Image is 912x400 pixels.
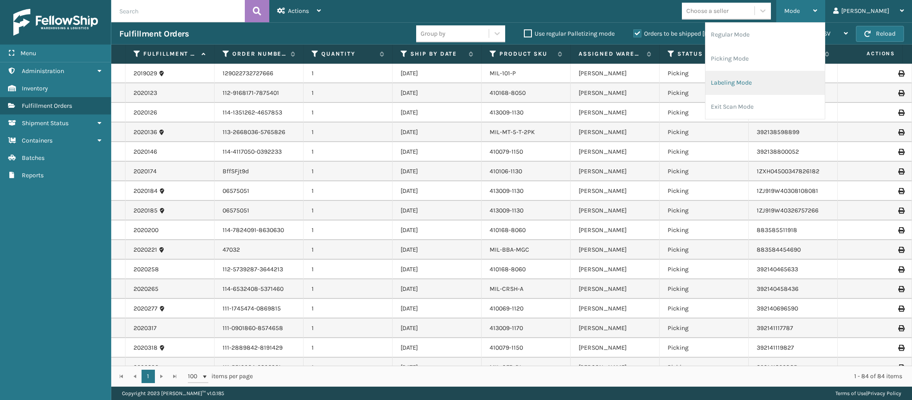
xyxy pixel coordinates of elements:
[757,246,801,253] a: 883584454690
[393,83,482,103] td: [DATE]
[134,108,157,117] a: 2020126
[22,67,64,75] span: Administration
[215,299,304,318] td: 111-1745474-0869815
[705,47,825,71] li: Picking Mode
[304,299,393,318] td: 1
[898,110,904,116] i: Print Label
[835,390,866,396] a: Terms of Use
[490,285,523,293] a: MIL-CRSH-A
[571,220,660,240] td: [PERSON_NAME]
[499,50,553,58] label: Product SKU
[660,64,749,83] td: Picking
[188,370,253,383] span: items per page
[571,142,660,162] td: [PERSON_NAME]
[393,103,482,122] td: [DATE]
[304,358,393,377] td: 1
[232,50,286,58] label: Order Number
[13,9,98,36] img: logo
[410,50,464,58] label: Ship By Date
[571,64,660,83] td: [PERSON_NAME]
[215,142,304,162] td: 114-4117050-0392233
[393,299,482,318] td: [DATE]
[660,279,749,299] td: Picking
[677,50,731,58] label: Status
[490,207,523,214] a: 413009-1130
[571,260,660,279] td: [PERSON_NAME]
[188,372,201,381] span: 100
[134,187,158,196] a: 2020184
[660,83,749,103] td: Picking
[490,167,522,175] a: 410106-1130
[660,318,749,338] td: Picking
[215,260,304,279] td: 112-5739287-3644213
[571,162,660,181] td: [PERSON_NAME]
[393,220,482,240] td: [DATE]
[304,338,393,358] td: 1
[215,162,304,181] td: BffSFjt9d
[215,83,304,103] td: 112-9168171-7875401
[393,201,482,220] td: [DATE]
[571,358,660,377] td: [PERSON_NAME]
[898,286,904,292] i: Print Label
[421,29,446,38] div: Group by
[304,181,393,201] td: 1
[660,142,749,162] td: Picking
[660,162,749,181] td: Picking
[898,227,904,233] i: Print Label
[215,181,304,201] td: 06575051
[757,363,797,371] a: 392141300835
[660,338,749,358] td: Picking
[304,260,393,279] td: 1
[134,265,159,274] a: 2020258
[134,206,158,215] a: 2020185
[393,279,482,299] td: [DATE]
[898,149,904,155] i: Print Label
[304,64,393,83] td: 1
[757,305,798,312] a: 392140696590
[660,103,749,122] td: Picking
[898,70,904,77] i: Print Label
[867,390,901,396] a: Privacy Policy
[898,325,904,331] i: Print Label
[321,50,375,58] label: Quantity
[22,154,45,162] span: Batches
[757,265,798,273] a: 392140465633
[393,318,482,338] td: [DATE]
[134,226,158,235] a: 2020200
[490,246,529,253] a: MIL-BBA-MGC
[393,260,482,279] td: [DATE]
[898,345,904,351] i: Print Label
[134,363,158,372] a: 2020326
[215,279,304,299] td: 114-6532408-5371460
[856,26,904,42] button: Reload
[304,220,393,240] td: 1
[571,201,660,220] td: [PERSON_NAME]
[571,83,660,103] td: [PERSON_NAME]
[660,358,749,377] td: Picking
[393,142,482,162] td: [DATE]
[134,285,158,294] a: 2020265
[304,103,393,122] td: 1
[304,279,393,299] td: 1
[705,71,825,95] li: Labeling Mode
[490,148,523,155] a: 410079-1150
[304,122,393,142] td: 1
[304,201,393,220] td: 1
[571,299,660,318] td: [PERSON_NAME]
[490,89,526,97] a: 410168-8050
[393,162,482,181] td: [DATE]
[705,23,825,47] li: Regular Mode
[490,69,516,77] a: MIL-101-P
[393,122,482,142] td: [DATE]
[898,90,904,96] i: Print Label
[898,247,904,253] i: Print Label
[660,260,749,279] td: Picking
[757,128,799,136] a: 392138598899
[304,318,393,338] td: 1
[757,226,797,234] a: 883585511918
[898,188,904,194] i: Print Label
[134,128,157,137] a: 2020136
[22,171,44,179] span: Reports
[571,122,660,142] td: [PERSON_NAME]
[490,305,523,312] a: 410069-1120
